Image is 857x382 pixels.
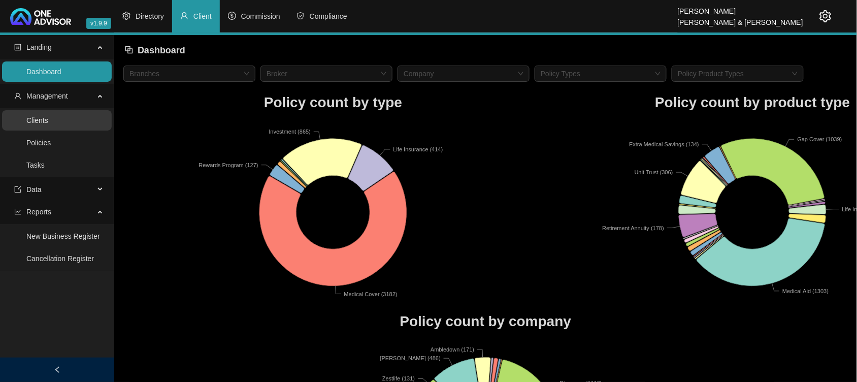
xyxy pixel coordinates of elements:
[26,116,48,124] a: Clients
[136,12,164,20] span: Directory
[193,12,212,20] span: Client
[678,3,803,14] div: [PERSON_NAME]
[123,310,848,333] h1: Policy count by company
[630,141,700,147] text: Extra Medical Savings (134)
[635,169,673,175] text: Unit Trust (306)
[199,162,258,168] text: Rewards Program (127)
[798,136,842,142] text: Gap Cover (1039)
[26,68,61,76] a: Dashboard
[26,139,51,147] a: Policies
[122,12,130,20] span: setting
[180,12,188,20] span: user
[14,186,21,193] span: import
[26,254,94,263] a: Cancellation Register
[14,92,21,100] span: user
[296,12,305,20] span: safety
[10,8,71,25] img: 2df55531c6924b55f21c4cf5d4484680-logo-light.svg
[26,161,45,169] a: Tasks
[603,225,665,231] text: Retirement Annuity (178)
[382,376,415,382] text: Zestlife (131)
[380,355,441,361] text: [PERSON_NAME] (486)
[393,146,443,152] text: Life Insurance (414)
[344,291,398,297] text: Medical Cover (3182)
[124,45,134,54] span: block
[783,288,829,294] text: Medical Aid (1303)
[26,43,52,51] span: Landing
[269,129,311,135] text: Investment (865)
[431,346,474,353] text: Ambledown (171)
[310,12,347,20] span: Compliance
[228,12,236,20] span: dollar
[26,185,42,194] span: Data
[26,208,51,216] span: Reports
[54,366,61,373] span: left
[678,14,803,25] div: [PERSON_NAME] & [PERSON_NAME]
[123,91,543,114] h1: Policy count by type
[14,44,21,51] span: profile
[86,18,111,29] span: v1.9.9
[819,10,832,22] span: setting
[26,92,68,100] span: Management
[26,232,100,240] a: New Business Register
[138,45,185,55] span: Dashboard
[241,12,280,20] span: Commission
[14,208,21,215] span: line-chart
